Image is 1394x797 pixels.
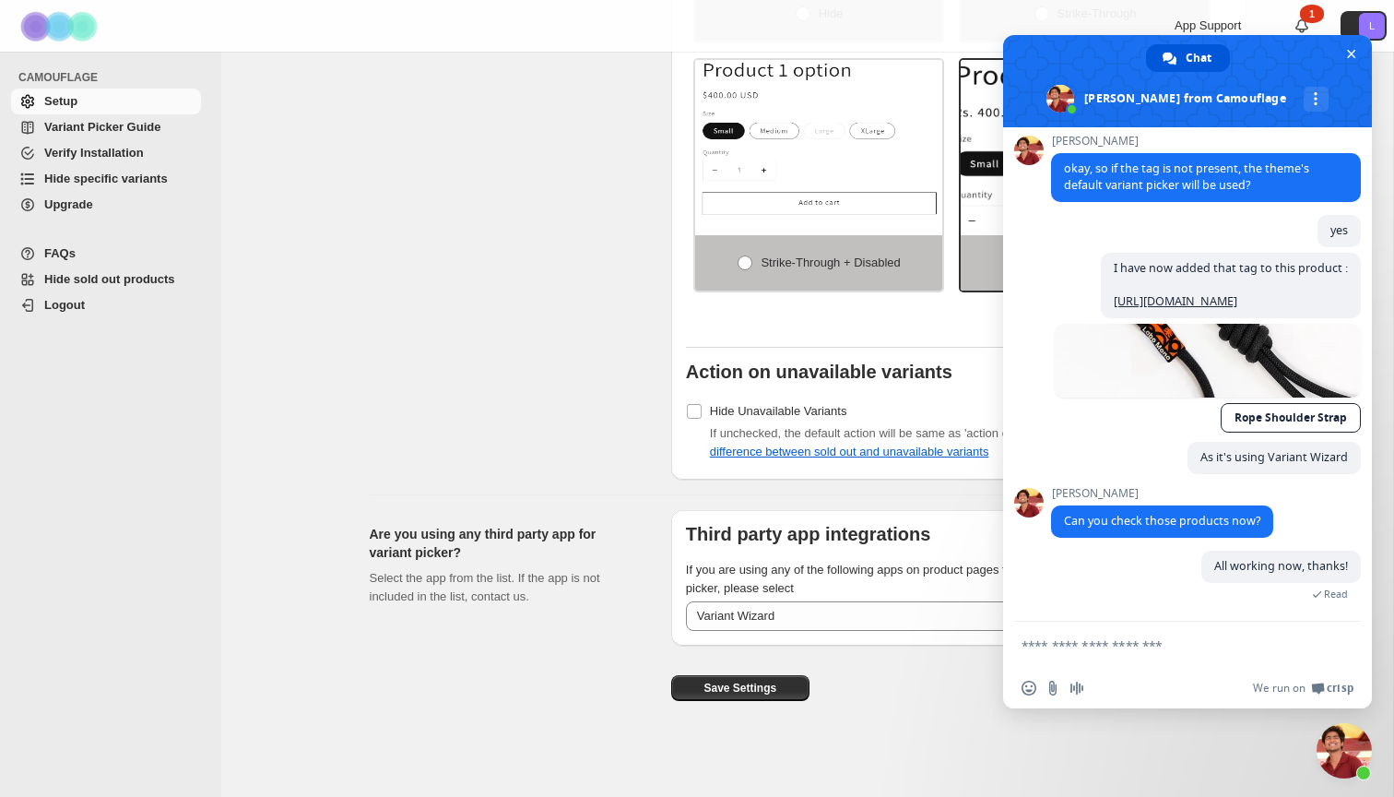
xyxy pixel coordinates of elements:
[11,89,201,114] a: Setup
[1324,588,1348,601] span: Read
[44,146,144,160] span: Verify Installation
[11,114,201,140] a: Variant Picker Guide
[686,563,1224,595] span: If you are using any of the following apps on product pages that replaces your theme's original v...
[44,246,76,260] span: FAQs
[11,241,201,267] a: FAQs
[15,1,107,52] img: Camouflage
[671,675,809,701] button: Save Settings
[686,524,931,544] b: Third party app integrations
[1146,44,1230,72] div: Chat
[1253,681,1353,696] a: We run onCrisp
[695,60,943,217] img: Strike-through + Disabled
[1327,681,1353,696] span: Crisp
[44,94,77,108] span: Setup
[1293,17,1311,35] a: 1
[370,525,642,562] h2: Are you using any third party app for variant picker?
[1069,681,1084,696] span: Audio message
[11,292,201,318] a: Logout
[1051,135,1361,148] span: [PERSON_NAME]
[1300,5,1324,23] div: 1
[1022,637,1313,654] textarea: Compose your message...
[1330,222,1348,238] span: yes
[1200,449,1348,465] span: As it's using Variant Wizard
[370,571,600,603] span: Select the app from the list. If the app is not included in the list, contact us.
[11,267,201,292] a: Hide sold out products
[703,681,776,696] span: Save Settings
[44,172,168,185] span: Hide specific variants
[1317,723,1372,779] div: Close chat
[1304,87,1329,112] div: More channels
[18,70,208,85] span: CAMOUFLAGE
[11,166,201,192] a: Hide specific variants
[1214,558,1348,574] span: All working now, thanks!
[1114,293,1237,309] a: [URL][DOMAIN_NAME]
[1175,18,1241,32] span: App Support
[11,192,201,218] a: Upgrade
[1359,13,1385,39] span: Avatar with initials L
[11,140,201,166] a: Verify Installation
[1045,681,1060,696] span: Send a file
[710,426,1211,458] span: If unchecked, the default action will be same as 'action on sold out variants' set above.
[1064,161,1309,193] span: okay, so if the tag is not present, the theme's default variant picker will be used?
[44,272,175,286] span: Hide sold out products
[1022,681,1036,696] span: Insert an emoji
[1114,260,1348,309] span: I have now added that tag to this product :
[1341,44,1361,64] span: Close chat
[44,197,93,211] span: Upgrade
[1064,513,1260,529] span: Can you check those products now?
[1253,681,1305,696] span: We run on
[1186,44,1211,72] span: Chat
[710,404,847,418] span: Hide Unavailable Variants
[1369,20,1375,31] text: L
[761,256,900,269] span: Strike-through + Disabled
[686,362,952,382] b: Action on unavailable variants
[1341,11,1387,41] button: Avatar with initials L
[44,298,85,312] span: Logout
[1221,403,1361,433] a: Rope Shoulder Strap
[1051,487,1273,500] span: [PERSON_NAME]
[44,120,160,134] span: Variant Picker Guide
